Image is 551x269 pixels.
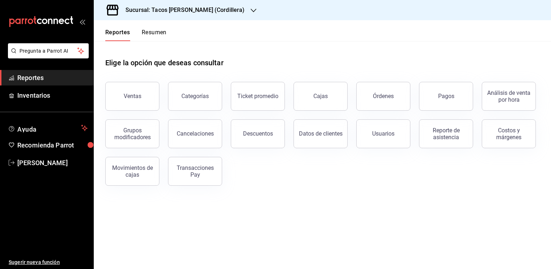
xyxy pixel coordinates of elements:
[105,57,224,68] h1: Elige la opción que deseas consultar
[173,164,217,178] div: Transacciones Pay
[313,92,328,101] div: Cajas
[5,52,89,60] a: Pregunta a Parrot AI
[105,119,159,148] button: Grupos modificadores
[17,91,88,100] span: Inventarios
[237,93,278,100] div: Ticket promedio
[243,130,273,137] div: Descuentos
[168,119,222,148] button: Cancelaciones
[8,43,89,58] button: Pregunta a Parrot AI
[17,124,78,132] span: Ayuda
[120,6,245,14] h3: Sucursal: Tacos [PERSON_NAME] (Cordillera)
[124,93,141,100] div: Ventas
[424,127,468,141] div: Reporte de asistencia
[294,82,348,111] a: Cajas
[110,127,155,141] div: Grupos modificadores
[438,93,454,100] div: Pagos
[17,140,88,150] span: Recomienda Parrot
[419,82,473,111] button: Pagos
[372,130,394,137] div: Usuarios
[486,127,531,141] div: Costos y márgenes
[105,29,130,41] button: Reportes
[373,93,394,100] div: Órdenes
[419,119,473,148] button: Reporte de asistencia
[482,119,536,148] button: Costos y márgenes
[486,89,531,103] div: Análisis de venta por hora
[294,119,348,148] button: Datos de clientes
[181,93,209,100] div: Categorías
[19,47,78,55] span: Pregunta a Parrot AI
[17,73,88,83] span: Reportes
[299,130,343,137] div: Datos de clientes
[105,82,159,111] button: Ventas
[482,82,536,111] button: Análisis de venta por hora
[231,119,285,148] button: Descuentos
[17,158,88,168] span: [PERSON_NAME]
[105,29,167,41] div: navigation tabs
[79,19,85,25] button: open_drawer_menu
[110,164,155,178] div: Movimientos de cajas
[356,82,410,111] button: Órdenes
[177,130,214,137] div: Cancelaciones
[168,157,222,186] button: Transacciones Pay
[105,157,159,186] button: Movimientos de cajas
[231,82,285,111] button: Ticket promedio
[356,119,410,148] button: Usuarios
[168,82,222,111] button: Categorías
[142,29,167,41] button: Resumen
[9,259,88,266] span: Sugerir nueva función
